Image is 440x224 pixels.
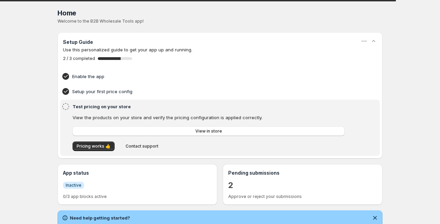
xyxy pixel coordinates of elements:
[228,194,377,199] p: Approve or reject your submissions
[73,141,115,151] button: Pricing works 👍
[126,144,158,149] span: Contact support
[228,180,233,191] a: 2
[63,170,212,176] h3: App status
[228,170,377,176] h3: Pending submissions
[57,18,383,24] p: Welcome to the B2B Wholesale Tools app!
[72,73,347,80] h4: Enable the app
[73,114,345,121] p: View the products on your store and verify the pricing configuration is applied correctly.
[57,9,76,17] span: Home
[195,128,222,134] span: View in store
[63,56,95,61] span: 2 / 3 completed
[63,39,93,46] h3: Setup Guide
[370,213,380,223] button: Dismiss notification
[70,214,130,221] h2: Need help getting started?
[73,103,347,110] h4: Test pricing on your store
[63,194,212,199] p: 0/3 app blocks active
[121,141,163,151] button: Contact support
[66,183,81,188] span: Inactive
[63,182,84,189] a: InfoInactive
[77,144,111,149] span: Pricing works 👍
[73,126,345,136] a: View in store
[72,88,347,95] h4: Setup your first price config
[63,46,377,53] p: Use this personalized guide to get your app up and running.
